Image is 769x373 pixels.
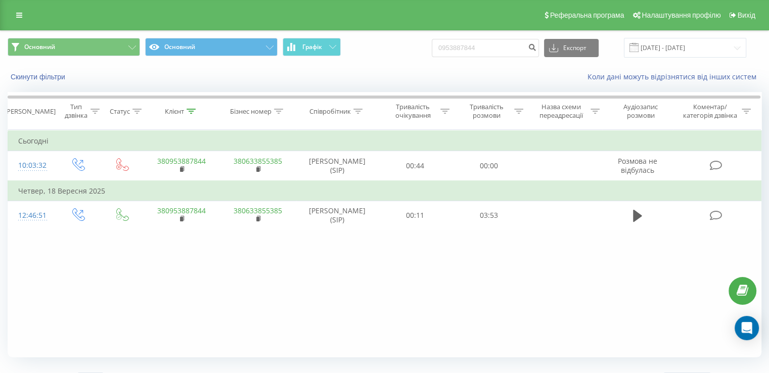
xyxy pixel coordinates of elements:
[452,151,525,181] td: 00:00
[642,11,720,19] span: Налаштування профілю
[24,43,55,51] span: Основний
[296,151,379,181] td: [PERSON_NAME] (SIP)
[544,39,599,57] button: Експорт
[8,38,140,56] button: Основний
[587,72,761,81] a: Коли дані можуть відрізнятися вiд інших систем
[165,107,184,116] div: Клієнт
[8,131,761,151] td: Сьогодні
[680,103,739,120] div: Коментар/категорія дзвінка
[145,38,278,56] button: Основний
[379,201,452,230] td: 00:11
[302,43,322,51] span: Графік
[379,151,452,181] td: 00:44
[452,201,525,230] td: 03:53
[18,156,45,175] div: 10:03:32
[535,103,588,120] div: Назва схеми переадресації
[5,107,56,116] div: [PERSON_NAME]
[18,206,45,225] div: 12:46:51
[309,107,351,116] div: Співробітник
[64,103,87,120] div: Тип дзвінка
[8,181,761,201] td: Четвер, 18 Вересня 2025
[110,107,130,116] div: Статус
[388,103,438,120] div: Тривалість очікування
[738,11,755,19] span: Вихід
[550,11,624,19] span: Реферальна програма
[157,156,206,166] a: 380953887844
[432,39,539,57] input: Пошук за номером
[461,103,512,120] div: Тривалість розмови
[8,72,70,81] button: Скинути фільтри
[735,316,759,340] div: Open Intercom Messenger
[618,156,657,175] span: Розмова не відбулась
[234,156,282,166] a: 380633855385
[157,206,206,215] a: 380953887844
[230,107,272,116] div: Бізнес номер
[283,38,341,56] button: Графік
[234,206,282,215] a: 380633855385
[611,103,670,120] div: Аудіозапис розмови
[296,201,379,230] td: [PERSON_NAME] (SIP)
